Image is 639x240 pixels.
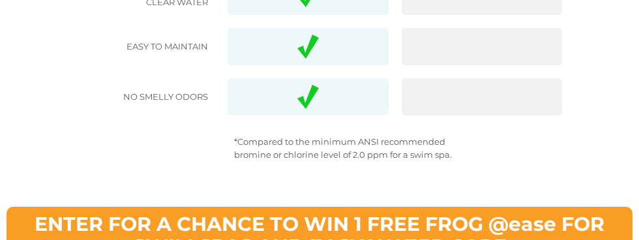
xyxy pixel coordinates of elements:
[297,85,319,109] img: green-checkmark.png
[77,78,215,115] td: NO SMELLY ODORS
[228,128,562,168] td: *Compared to the minimum ANSI recommended bromine or chlorine level of 2.0 ppm for a swim spa.
[77,28,215,65] td: EASY TO MAINTAIN
[297,35,319,59] img: green-checkmark.png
